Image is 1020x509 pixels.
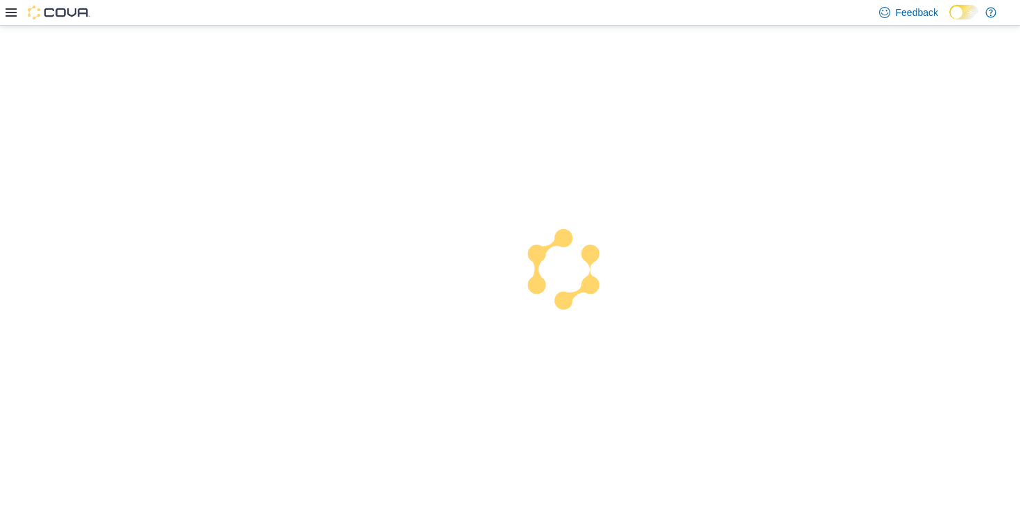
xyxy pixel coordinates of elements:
[28,6,90,19] img: Cova
[510,219,614,323] img: cova-loader
[896,6,938,19] span: Feedback
[949,5,978,19] input: Dark Mode
[949,19,950,20] span: Dark Mode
